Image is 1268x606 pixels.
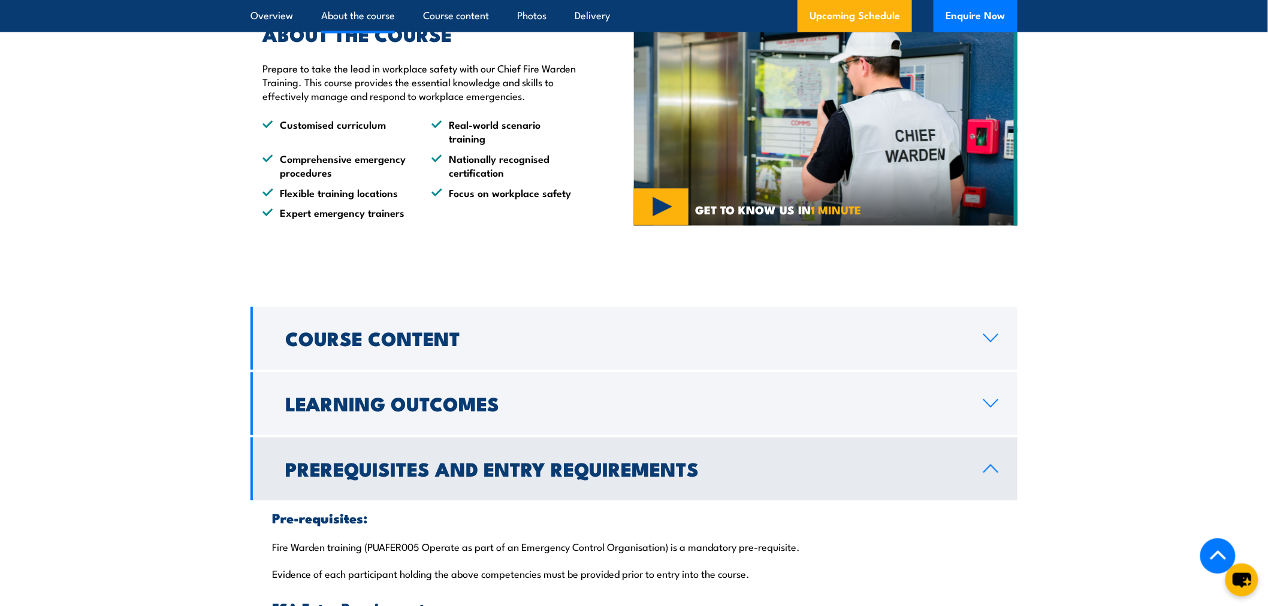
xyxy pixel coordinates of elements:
p: Fire Warden training (PUAFER005 Operate as part of an Emergency Control Organisation) is a mandat... [272,541,996,553]
h2: Course Content [285,330,964,347]
h2: Prerequisites and Entry Requirements [285,460,964,477]
a: Learning Outcomes [250,372,1018,435]
h3: Pre-requisites: [272,511,996,525]
p: Prepare to take the lead in workplace safety with our Chief Fire Warden Training. This course pro... [262,61,579,103]
li: Expert emergency trainers [262,206,410,220]
li: Focus on workplace safety [431,186,579,200]
a: Prerequisites and Entry Requirements [250,438,1018,501]
li: Flexible training locations [262,186,410,200]
span: GET TO KNOW US IN [695,205,861,216]
h2: ABOUT THE COURSE [262,25,579,42]
h2: Learning Outcomes [285,395,964,412]
li: Comprehensive emergency procedures [262,152,410,180]
a: Course Content [250,307,1018,370]
p: Evidence of each participant holding the above competencies must be provided prior to entry into ... [272,568,996,580]
strong: 1 MINUTE [811,201,861,219]
li: Real-world scenario training [431,118,579,146]
li: Nationally recognised certification [431,152,579,180]
li: Customised curriculum [262,118,410,146]
img: Chief Fire Warden Training [634,19,1018,226]
button: chat-button [1225,563,1258,596]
